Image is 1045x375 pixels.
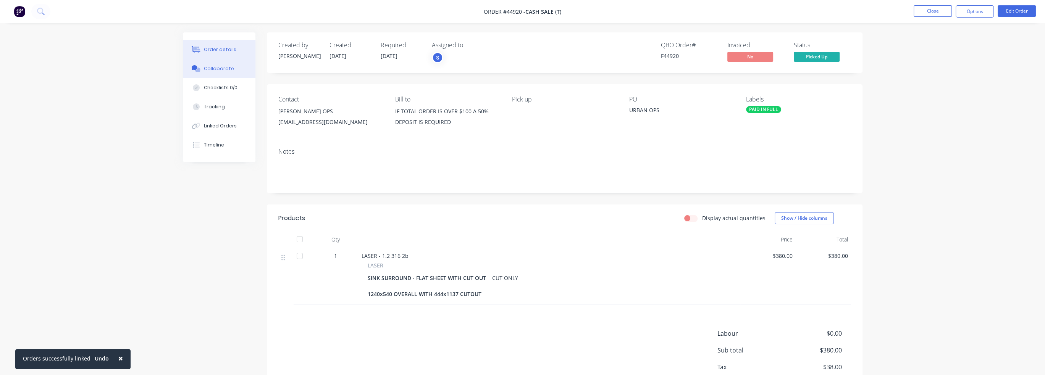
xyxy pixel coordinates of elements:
div: Created by [278,42,320,49]
button: Order details [183,40,255,59]
div: Labels [746,96,851,103]
div: Invoiced [727,42,785,49]
div: Timeline [204,142,224,148]
button: Close [111,349,131,367]
div: [PERSON_NAME] [278,52,320,60]
span: $38.00 [785,362,841,372]
div: Assigned to [432,42,508,49]
span: 1 [334,252,337,260]
button: Picked Up [794,52,840,63]
div: [PERSON_NAME] OPS [278,106,383,117]
div: URBAN OPS [629,106,725,117]
span: CASH SALE (T) [525,8,561,15]
button: S [432,52,443,63]
div: Notes [278,148,851,155]
div: Pick up [512,96,617,103]
div: Price [740,232,796,247]
div: QBO Order # [661,42,718,49]
div: Contact [278,96,383,103]
div: IF TOTAL ORDER IS OVER $100 A 50% DEPOSIT IS REQUIRED [395,106,500,130]
button: Edit Order [998,5,1036,17]
span: $380.00 [785,346,841,355]
button: Close [914,5,952,17]
span: $380.00 [743,252,793,260]
div: [PERSON_NAME] OPS[EMAIL_ADDRESS][DOMAIN_NAME] [278,106,383,130]
div: SINK SURROUND - FLAT SHEET WITH CUT OUT 1240x540 OVERALL WITH 444x1137 CUTOUT [368,272,489,299]
div: IF TOTAL ORDER IS OVER $100 A 50% DEPOSIT IS REQUIRED [395,106,500,127]
div: Orders successfully linked [23,354,90,362]
button: Linked Orders [183,116,255,135]
div: PO [629,96,734,103]
div: Bill to [395,96,500,103]
button: Collaborate [183,59,255,78]
button: Checklists 0/0 [183,78,255,97]
span: × [118,353,123,364]
div: PAID IN FULL [746,106,781,113]
span: Picked Up [794,52,840,61]
div: Order details [204,46,236,53]
div: CUT ONLY [489,272,521,283]
span: Order #44920 - [484,8,525,15]
img: Factory [14,6,25,17]
span: LASER [368,261,383,269]
label: Display actual quantities [702,214,766,222]
div: Collaborate [204,65,234,72]
div: Required [381,42,423,49]
span: [DATE] [381,52,397,60]
div: Qty [313,232,359,247]
span: Tax [717,362,785,372]
button: Timeline [183,135,255,155]
span: [DATE] [329,52,346,60]
div: Tracking [204,103,225,110]
button: Tracking [183,97,255,116]
div: Linked Orders [204,122,237,129]
button: Undo [90,353,113,364]
div: Status [794,42,851,49]
span: $0.00 [785,329,841,338]
button: Show / Hide columns [775,212,834,224]
span: No [727,52,773,61]
span: LASER - 1.2 316 2b [362,252,409,259]
button: Options [956,5,994,18]
div: [EMAIL_ADDRESS][DOMAIN_NAME] [278,117,383,127]
div: Total [796,232,851,247]
div: Products [278,214,305,223]
div: Created [329,42,371,49]
span: Labour [717,329,785,338]
span: $380.00 [799,252,848,260]
span: Sub total [717,346,785,355]
div: F44920 [661,52,718,60]
div: Checklists 0/0 [204,84,237,91]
